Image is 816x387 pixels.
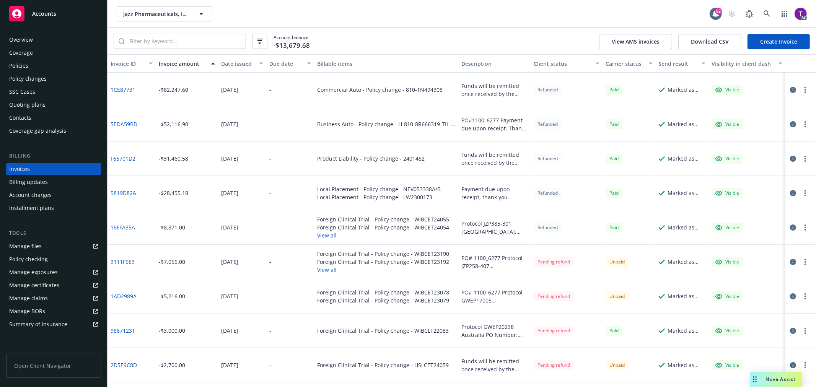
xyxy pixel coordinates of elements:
[9,240,42,252] div: Manage files
[534,60,591,68] div: Client status
[461,185,528,201] div: Payment due upon receipt, thank you.
[715,362,739,369] div: Visible
[748,34,810,49] a: Create Invoice
[678,34,741,49] button: Download CSV
[6,47,101,59] a: Coverage
[111,60,144,68] div: Invoice ID
[9,99,46,111] div: Quoting plans
[668,258,705,266] div: Marked as sent
[6,176,101,188] a: Billing updates
[534,326,574,335] div: Pending refund
[461,60,528,68] div: Description
[6,318,101,330] a: Summary of insurance
[715,327,739,334] div: Visible
[606,85,622,94] div: Paid
[715,8,722,15] div: 52
[221,258,238,266] div: [DATE]
[6,163,101,175] a: Invoices
[125,34,246,49] input: Filter by keyword...
[9,34,33,46] div: Overview
[111,258,135,266] a: 3111F5E3
[534,154,562,163] div: Refunded
[9,60,28,72] div: Policies
[6,292,101,304] a: Manage claims
[534,257,574,267] div: Pending refund
[668,154,705,163] div: Marked as sent
[159,361,185,369] div: -$2,700.00
[317,266,449,274] button: View all
[269,292,271,300] div: -
[221,361,238,369] div: [DATE]
[221,292,238,300] div: [DATE]
[534,360,574,370] div: Pending refund
[111,327,135,335] a: 98671231
[461,151,528,167] div: Funds will be remitted once received by the carrier, thank you.
[9,266,58,278] div: Manage exposures
[269,258,271,266] div: -
[603,54,655,73] button: Carrier status
[317,223,449,231] div: Foreign Clinical Trial - Policy change - WIBCET24054
[534,291,574,301] div: Pending refund
[606,119,622,129] div: Paid
[317,120,455,128] div: Business Auto - Policy change - H-810-8R666319-TIL-24
[659,60,697,68] div: Send result
[317,288,449,296] div: Foreign Clinical Trial - Policy change - WIBCET23078
[6,60,101,72] a: Policies
[111,86,135,94] a: 1CE87731
[712,60,774,68] div: Visibility in client dash
[668,292,705,300] div: Marked as sent
[766,376,796,382] span: Nova Assist
[606,360,629,370] div: Unpaid
[599,34,672,49] button: View AMS invoices
[159,86,188,94] div: -$82,247.60
[6,152,101,160] div: Billing
[9,86,35,98] div: SSC Cases
[534,188,562,198] div: Refunded
[269,361,271,369] div: -
[9,189,52,201] div: Account charges
[759,6,775,21] a: Search
[606,291,629,301] div: Unpaid
[159,223,185,231] div: -$8,871.00
[606,154,622,163] span: Paid
[531,54,603,73] button: Client status
[159,292,185,300] div: -$5,216.00
[159,327,185,335] div: -$3,000.00
[715,190,739,197] div: Visible
[159,258,185,266] div: -$7,056.00
[221,86,238,94] div: [DATE]
[269,327,271,335] div: -
[6,354,101,378] span: Open Client Navigator
[668,327,705,335] div: Marked as sent
[111,120,137,128] a: 5EDA59BD
[656,54,709,73] button: Send result
[461,116,528,132] div: PO#1100_6277 Payment due upon receipt. Thank you.
[269,86,271,94] div: -
[6,253,101,265] a: Policy checking
[606,257,629,267] div: Unpaid
[534,85,562,94] div: Refunded
[668,223,705,231] div: Marked as sent
[606,223,622,232] div: Paid
[123,10,189,18] span: Jazz Pharmaceuticals, Inc.
[6,266,101,278] a: Manage exposures
[461,323,528,339] div: Protocol GWEP20238 Australia PO Number: 4300027289 Funds will be remitted once received by the ca...
[221,120,238,128] div: [DATE]
[668,189,705,197] div: Marked as sent
[111,189,136,197] a: 5819D82A
[606,60,644,68] div: Carrier status
[606,188,622,198] div: Paid
[9,176,48,188] div: Billing updates
[6,305,101,317] a: Manage BORs
[461,254,528,270] div: PO# 1100_6277 Protocol JZP258-407 [GEOGRAPHIC_DATA], [GEOGRAPHIC_DATA], & [GEOGRAPHIC_DATA]
[6,189,101,201] a: Account charges
[314,54,458,73] button: Billable items
[534,119,562,129] div: Refunded
[461,82,528,98] div: Funds will be remitted once received by the carrier, thank you.
[221,60,255,68] div: Date issued
[6,229,101,237] div: Tools
[317,215,449,223] div: Foreign Clinical Trial - Policy change - WIBCET24055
